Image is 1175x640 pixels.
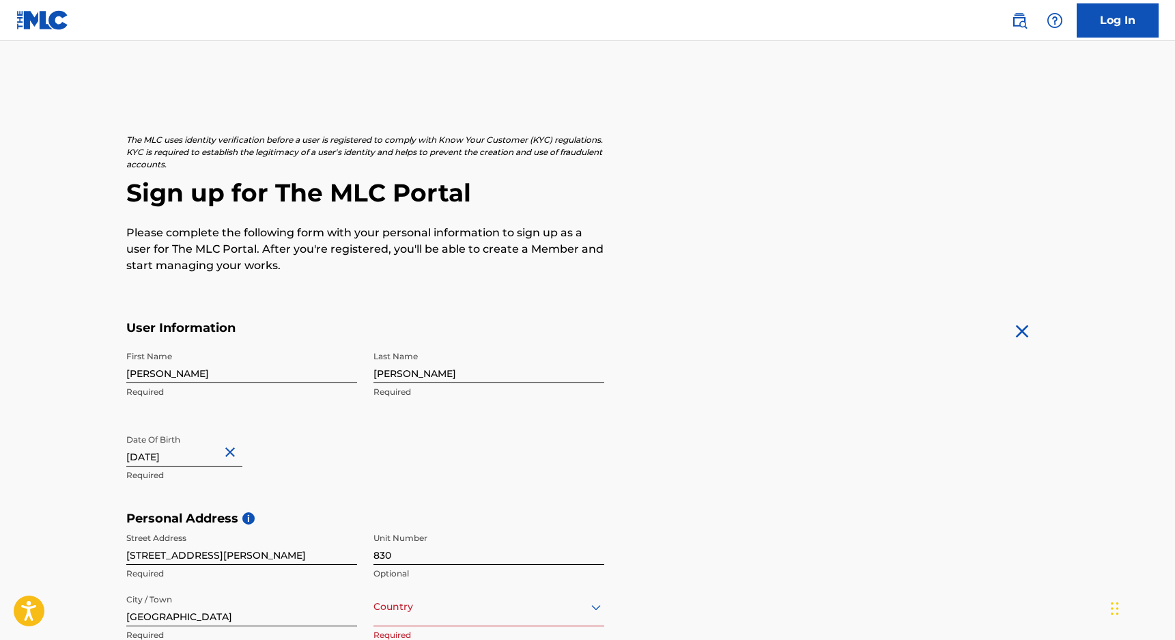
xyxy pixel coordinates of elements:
[1006,7,1033,34] a: Public Search
[126,134,604,171] p: The MLC uses identity verification before a user is registered to comply with Know Your Customer ...
[242,512,255,525] span: i
[1047,12,1063,29] img: help
[1041,7,1068,34] div: Help
[1111,588,1119,629] div: Drag
[373,568,604,580] p: Optional
[1011,320,1033,342] img: close
[222,432,242,473] button: Close
[126,320,604,336] h5: User Information
[126,178,1049,208] h2: Sign up for The MLC Portal
[16,10,69,30] img: MLC Logo
[373,386,604,398] p: Required
[1011,12,1028,29] img: search
[126,568,357,580] p: Required
[1077,3,1159,38] a: Log In
[1107,574,1175,640] iframe: Chat Widget
[126,469,357,482] p: Required
[126,225,604,274] p: Please complete the following form with your personal information to sign up as a user for The ML...
[126,386,357,398] p: Required
[126,511,1049,527] h5: Personal Address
